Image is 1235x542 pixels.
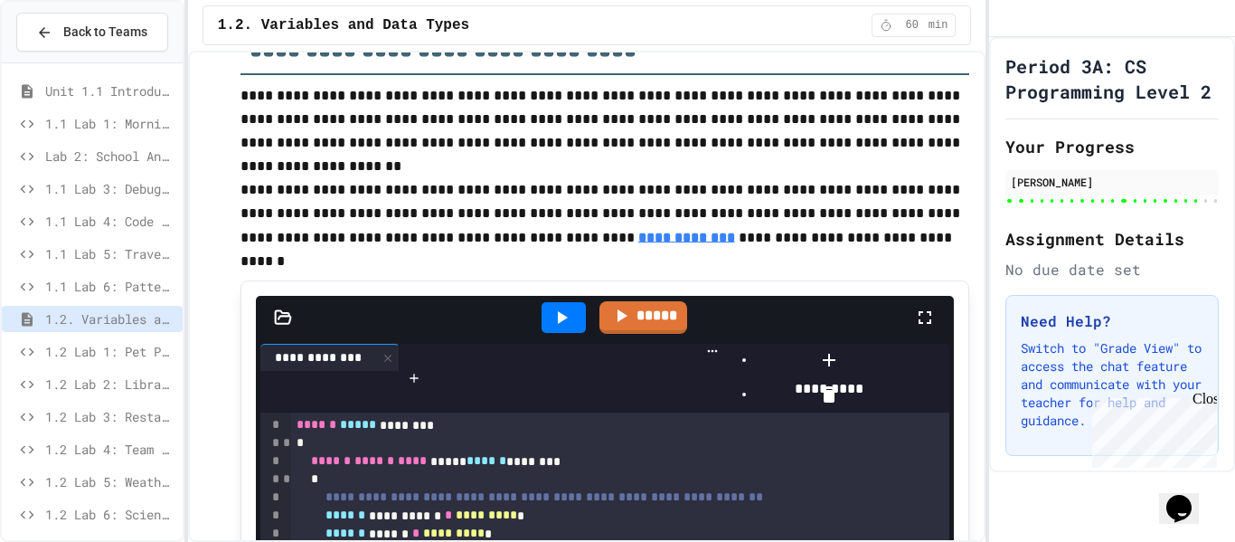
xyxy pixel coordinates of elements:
[45,277,175,296] span: 1.1 Lab 6: Pattern Detective
[45,179,175,198] span: 1.1 Lab 3: Debug Assembly
[1005,53,1219,104] h1: Period 3A: CS Programming Level 2
[1011,174,1213,190] div: [PERSON_NAME]
[1159,470,1217,524] iframe: chat widget
[45,375,175,394] span: 1.2 Lab 2: Library Card Creator
[45,81,175,100] span: Unit 1.1 Introduction to Algorithms, Programming and Compilers
[1085,391,1217,468] iframe: chat widget
[45,212,175,231] span: 1.1 Lab 4: Code Assembly Challenge
[898,18,927,33] span: 60
[45,114,175,133] span: 1.1 Lab 1: Morning Routine Fix
[45,440,175,459] span: 1.2 Lab 4: Team Stats Calculator
[929,18,948,33] span: min
[1021,310,1203,332] h3: Need Help?
[45,472,175,491] span: 1.2 Lab 5: Weather Station Debugger
[1005,134,1219,159] h2: Your Progress
[16,13,168,52] button: Back to Teams
[45,407,175,426] span: 1.2 Lab 3: Restaurant Order System
[7,7,125,115] div: Chat with us now!Close
[45,244,175,263] span: 1.1 Lab 5: Travel Route Debugger
[63,23,147,42] span: Back to Teams
[45,147,175,166] span: Lab 2: School Announcements
[1005,259,1219,281] div: No due date set
[45,309,175,328] span: 1.2. Variables and Data Types
[45,505,175,524] span: 1.2 Lab 6: Scientific Calculator
[1021,339,1203,430] p: Switch to "Grade View" to access the chat feature and communicate with your teacher for help and ...
[1005,226,1219,252] h2: Assignment Details
[218,14,469,36] span: 1.2. Variables and Data Types
[45,342,175,361] span: 1.2 Lab 1: Pet Profile Fix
